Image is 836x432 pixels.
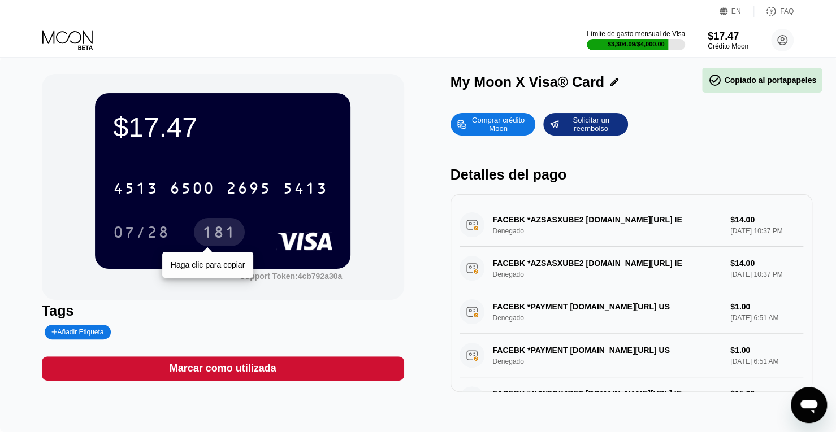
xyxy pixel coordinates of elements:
div: Crédito Moon [708,42,748,50]
div: Detalles del pago [451,167,813,183]
div: Haga clic para copiar [171,260,245,269]
div: $3,304.09 / $4,000.00 [608,41,665,47]
div: FAQ [754,6,794,17]
span:  [708,73,721,87]
div: $17.47 [113,111,332,143]
div: 181 [202,225,236,243]
div: Límite de gasto mensual de Visa$3,304.09/$4,000.00 [587,30,685,50]
div: My Moon X Visa® Card [451,74,604,90]
div: EN [731,7,741,15]
div: $17.47 [708,30,748,42]
div: Límite de gasto mensual de Visa [587,30,685,38]
div: 4513 [113,181,158,199]
div: 07/28 [113,225,170,243]
div: Añadir Etiqueta [51,328,104,336]
div: Support Token:4cb792a30a [240,272,342,281]
div: $17.47Crédito Moon [708,30,748,50]
div: 07/28 [105,218,178,246]
iframe: Botón para iniciar la ventana de mensajería [791,387,827,423]
div: Copiado al portapapeles [708,73,816,87]
div: Añadir Etiqueta [45,325,111,339]
div: Marcar como utilizada [42,356,404,381]
div: Tags [42,303,404,319]
div: Support Token: 4cb792a30a [240,272,342,281]
div: 5413 [283,181,328,199]
div: 6500 [170,181,215,199]
div: 4513650026955413 [106,174,335,202]
div: Marcar como utilizada [170,362,276,375]
div: EN [720,6,754,17]
div: Comprar crédito Moon [467,115,529,133]
div: 181 [194,218,245,246]
div: FAQ [780,7,794,15]
div: Comprar crédito Moon [451,113,535,136]
div: Solicitar un reembolso [560,115,622,133]
div: 2695 [226,181,271,199]
div: Solicitar un reembolso [543,113,628,136]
